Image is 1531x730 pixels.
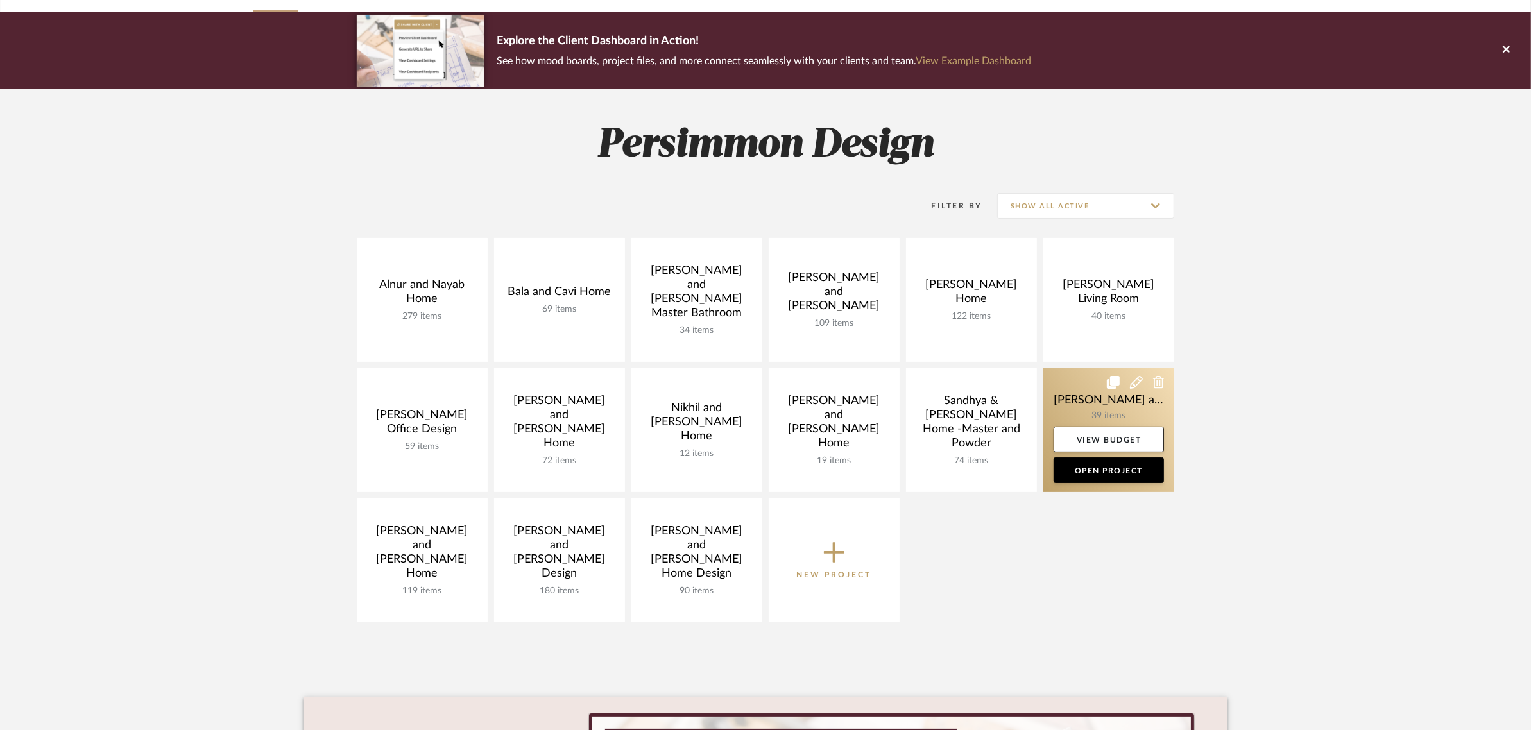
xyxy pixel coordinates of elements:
[779,271,889,318] div: [PERSON_NAME] and [PERSON_NAME]
[504,394,615,455] div: [PERSON_NAME] and [PERSON_NAME] Home
[504,524,615,586] div: [PERSON_NAME] and [PERSON_NAME] Design
[916,311,1027,322] div: 122 items
[367,408,477,441] div: [PERSON_NAME] Office Design
[916,278,1027,311] div: [PERSON_NAME] Home
[642,264,752,325] div: [PERSON_NAME] and [PERSON_NAME] Master Bathroom
[497,52,1031,70] p: See how mood boards, project files, and more connect seamlessly with your clients and team.
[497,31,1031,52] p: Explore the Client Dashboard in Action!
[367,441,477,452] div: 59 items
[915,199,982,212] div: Filter By
[797,568,872,581] p: New Project
[779,455,889,466] div: 19 items
[642,325,752,336] div: 34 items
[642,448,752,459] div: 12 items
[1054,311,1164,322] div: 40 items
[916,394,1027,455] div: Sandhya & [PERSON_NAME] Home -Master and Powder
[367,586,477,597] div: 119 items
[304,121,1227,169] h2: Persimmon Design
[642,524,752,586] div: [PERSON_NAME] and [PERSON_NAME] Home Design
[1054,457,1164,483] a: Open Project
[642,401,752,448] div: Nikhil and [PERSON_NAME] Home
[1054,278,1164,311] div: [PERSON_NAME] Living Room
[504,285,615,304] div: Bala and Cavi Home
[367,278,477,311] div: Alnur and Nayab Home
[642,586,752,597] div: 90 items
[769,498,900,622] button: New Project
[916,56,1031,66] a: View Example Dashboard
[1054,427,1164,452] a: View Budget
[504,455,615,466] div: 72 items
[916,455,1027,466] div: 74 items
[367,311,477,322] div: 279 items
[504,304,615,315] div: 69 items
[504,586,615,597] div: 180 items
[367,524,477,586] div: [PERSON_NAME] and [PERSON_NAME] Home
[779,318,889,329] div: 109 items
[779,394,889,455] div: [PERSON_NAME] and [PERSON_NAME] Home
[357,15,484,86] img: d5d033c5-7b12-40c2-a960-1ecee1989c38.png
